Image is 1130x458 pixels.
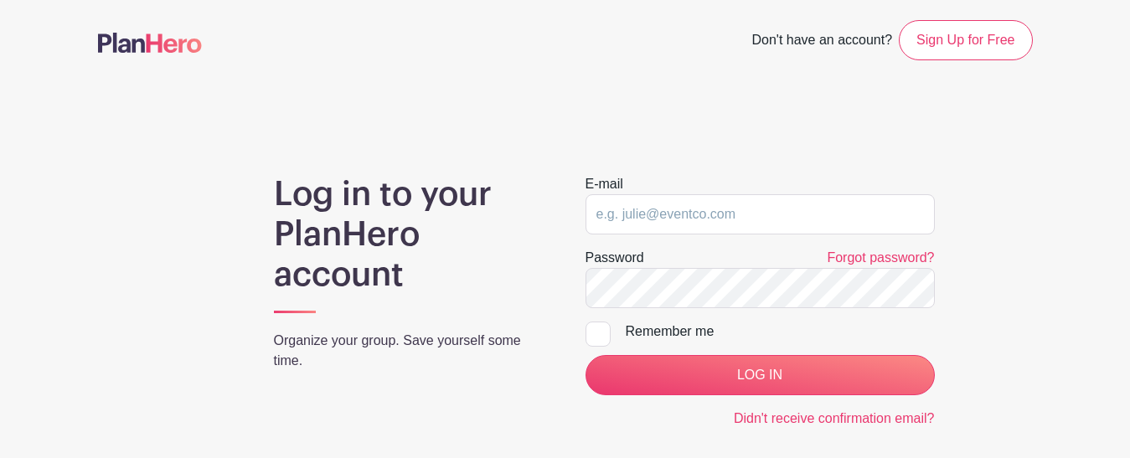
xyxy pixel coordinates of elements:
label: Password [586,248,644,268]
label: E-mail [586,174,623,194]
img: logo-507f7623f17ff9eddc593b1ce0a138ce2505c220e1c5a4e2b4648c50719b7d32.svg [98,33,202,53]
a: Forgot password? [827,250,934,265]
span: Don't have an account? [751,23,892,60]
p: Organize your group. Save yourself some time. [274,331,545,371]
div: Remember me [626,322,935,342]
a: Didn't receive confirmation email? [734,411,935,425]
input: LOG IN [586,355,935,395]
input: e.g. julie@eventco.com [586,194,935,234]
a: Sign Up for Free [899,20,1032,60]
h1: Log in to your PlanHero account [274,174,545,295]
